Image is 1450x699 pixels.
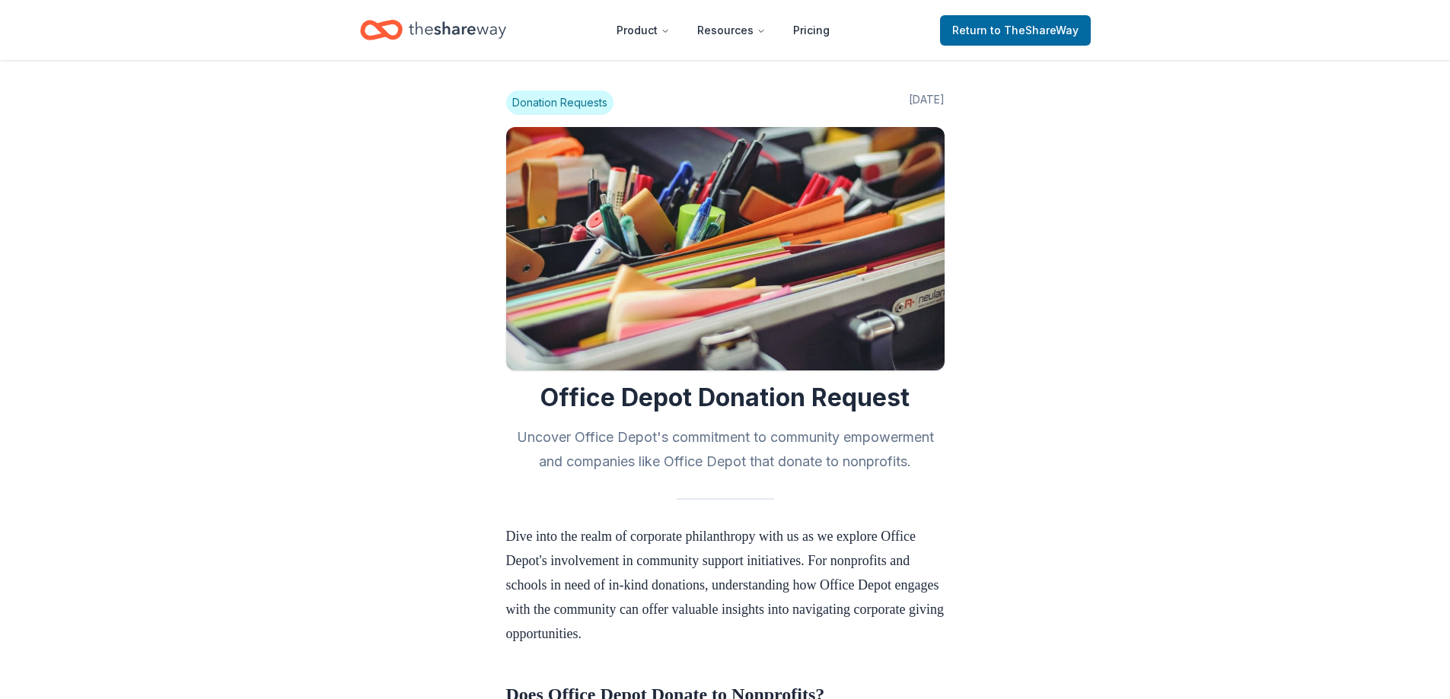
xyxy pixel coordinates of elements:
span: to TheShareWay [990,24,1079,37]
p: Dive into the realm of corporate philanthropy with us as we explore Office Depot's involvement in... [506,524,945,646]
button: Product [604,15,682,46]
a: Returnto TheShareWay [940,15,1091,46]
nav: Main [604,12,842,48]
a: Home [360,12,506,48]
h2: Uncover Office Depot's commitment to community empowerment and companies like Office Depot that d... [506,425,945,474]
a: Pricing [781,15,842,46]
img: Image for Office Depot Donation Request [506,127,945,370]
span: Donation Requests [506,91,613,115]
h1: Office Depot Donation Request [506,383,945,413]
button: Resources [685,15,778,46]
span: [DATE] [909,91,945,115]
span: Return [952,21,1079,40]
